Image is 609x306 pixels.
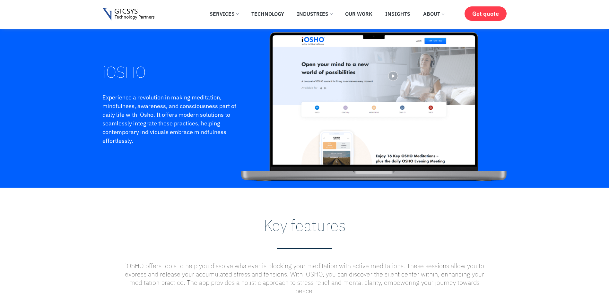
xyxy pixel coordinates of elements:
[247,7,289,21] a: Technology
[241,32,507,182] img: IOSHO Laptop
[465,6,507,21] a: Get quote
[472,10,499,17] span: Get quote
[122,215,488,235] div: Key features
[122,262,488,295] p: iOSHO offers tools to help you dissolve whatever is blocking your meditation with active meditati...
[102,93,236,145] div: Experience a revolution in making meditation, mindfulness, awareness, and consciousness part of d...
[418,7,449,21] a: About
[292,7,337,21] a: Industries
[102,62,146,82] span: iOSHO
[380,7,415,21] a: Insights
[205,7,243,21] a: Services
[102,8,155,21] img: Gtcsys logo
[340,7,377,21] a: Our Work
